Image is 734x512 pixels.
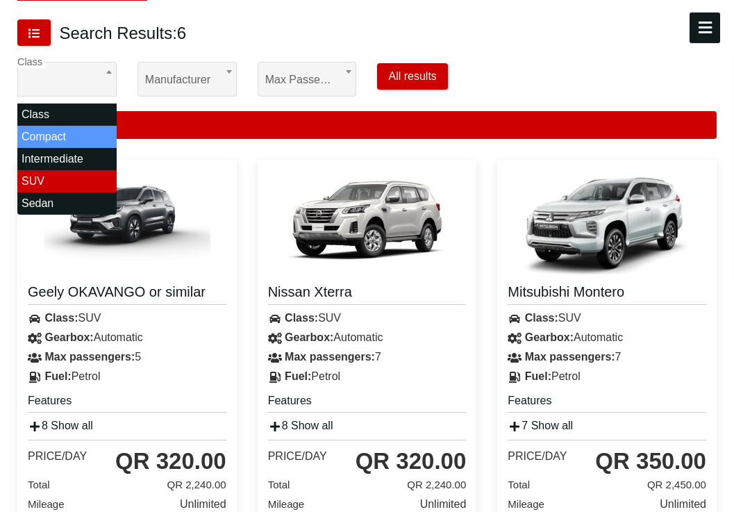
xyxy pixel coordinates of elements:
[17,308,237,328] div: SUV
[497,367,717,386] div: Petrol
[59,23,186,44] h3: Search Results:
[497,328,717,347] div: Automatic
[525,312,558,324] strong: Class:
[167,475,226,495] span: QR 2,240.00
[524,170,690,274] img: Mitsubishi Montero
[285,370,311,382] strong: Fuel:
[258,328,477,347] div: Automatic
[17,126,117,148] li: Compact
[17,347,237,367] div: 5
[17,104,117,126] li: Class
[44,170,210,274] img: Geely OKAVANGO or similar
[268,498,305,510] span: Mileage
[17,328,237,347] div: Automatic
[44,351,135,363] strong: Max passengers:
[28,283,226,305] a: Geely OKAVANGO or similar
[268,420,333,431] a: 8 Show all
[283,170,450,274] img: Nissan Xterra
[28,479,50,490] span: Total
[17,192,117,215] li: Sedan
[265,63,349,97] span: Max passengers
[17,148,117,170] li: Intermediate
[497,347,717,367] div: 7
[268,283,467,305] a: Nissan Xterra
[258,367,477,386] div: Petrol
[525,370,551,382] strong: Fuel:
[258,347,477,367] div: 7
[356,447,467,475] div: QR 320.00
[508,449,567,463] div: Price/day
[647,475,706,495] span: QR 2,450.00
[28,498,65,510] span: Mileage
[377,63,447,90] button: All results
[508,283,706,305] a: Mitsubishi Montero
[525,331,574,343] strong: Gearbox:
[17,111,717,139] div: SUV
[285,331,333,343] strong: Gearbox:
[285,312,318,324] strong: Class:
[258,62,357,97] span: Max passengers
[525,351,615,363] strong: Max passengers:
[17,367,237,386] div: Petrol
[44,331,93,343] strong: Gearbox:
[508,498,544,510] span: Mileage
[44,312,78,324] strong: Class:
[17,62,117,97] span: SUV
[258,308,477,328] div: SUV
[285,351,375,363] strong: Max passengers:
[137,62,237,97] span: Manufacturer
[28,449,87,463] div: Price/day
[595,447,706,475] div: QR 350.00
[508,420,573,431] a: 7 Show all
[44,370,71,382] strong: Fuel:
[508,393,706,413] h5: Features
[268,393,467,413] h5: Features
[268,449,327,463] div: Price/day
[145,63,229,97] span: Manufacturer
[508,479,530,490] span: Total
[177,24,186,42] span: 6
[407,475,466,495] span: QR 2,240.00
[268,479,290,490] span: Total
[28,420,93,431] a: 8 Show all
[28,393,226,413] h5: Features
[17,170,117,192] li: SUV
[497,308,717,328] div: SUV
[17,56,46,68] label: Class
[115,447,226,475] div: QR 320.00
